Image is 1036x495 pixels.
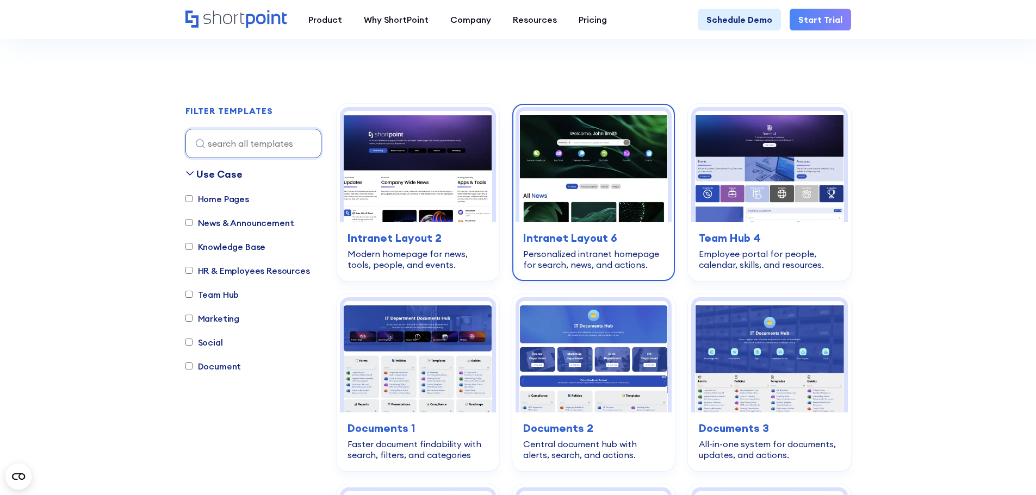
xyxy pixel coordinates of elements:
div: Why ShortPoint [364,13,429,26]
a: Team Hub 4 – SharePoint Employee Portal Template: Employee portal for people, calendar, skills, a... [688,104,851,281]
a: Schedule Demo [698,9,781,30]
h3: Documents 2 [523,420,664,436]
button: Open CMP widget [5,463,32,490]
div: All-in-one system for documents, updates, and actions. [699,438,840,460]
label: Document [185,360,241,373]
div: Resources [513,13,557,26]
img: Documents 3 – Document Management System Template: All-in-one system for documents, updates, and ... [695,301,843,412]
input: News & Announcement [185,219,193,226]
div: Use Case [196,167,243,181]
label: Social [185,336,223,349]
div: Company [450,13,491,26]
div: Product [308,13,342,26]
img: Documents 2 – Document Management Template: Central document hub with alerts, search, and actions. [519,301,668,412]
img: Intranet Layout 6 – SharePoint Homepage Design: Personalized intranet homepage for search, news, ... [519,111,668,222]
label: News & Announcement [185,216,294,229]
h3: Documents 1 [348,420,488,436]
label: Knowledge Base [185,240,266,253]
h3: Intranet Layout 6 [523,230,664,246]
div: Central document hub with alerts, search, and actions. [523,438,664,460]
a: Product [297,9,353,30]
img: Documents 1 – SharePoint Document Library Template: Faster document findability with search, filt... [344,301,492,412]
div: FILTER TEMPLATES [185,106,273,115]
h3: Documents 3 [699,420,840,436]
label: Home Pages [185,192,249,205]
iframe: Chat Widget [982,443,1036,495]
a: Intranet Layout 6 – SharePoint Homepage Design: Personalized intranet homepage for search, news, ... [512,104,675,281]
img: Intranet Layout 2 – SharePoint Homepage Design: Modern homepage for news, tools, people, and events. [344,111,492,222]
input: Team Hub [185,291,193,298]
img: Team Hub 4 – SharePoint Employee Portal Template: Employee portal for people, calendar, skills, a... [695,111,843,222]
div: Faster document findability with search, filters, and categories [348,438,488,460]
a: Documents 2 – Document Management Template: Central document hub with alerts, search, and actions... [512,294,675,471]
h3: Team Hub 4 [699,230,840,246]
input: Document [185,362,193,369]
a: Company [439,9,502,30]
label: Marketing [185,312,240,325]
div: Personalized intranet homepage for search, news, and actions. [523,248,664,270]
a: Start Trial [790,9,851,30]
input: Marketing [185,315,193,322]
input: Social [185,339,193,346]
label: Team Hub [185,288,239,301]
a: Intranet Layout 2 – SharePoint Homepage Design: Modern homepage for news, tools, people, and even... [337,104,499,281]
div: Pricing [579,13,607,26]
input: search all templates [185,129,321,158]
input: Knowledge Base [185,243,193,250]
input: Home Pages [185,195,193,202]
a: Resources [502,9,568,30]
label: HR & Employees Resources [185,264,310,277]
input: HR & Employees Resources [185,267,193,274]
a: Documents 3 – Document Management System Template: All-in-one system for documents, updates, and ... [688,294,851,471]
a: Home [185,10,287,29]
div: Employee portal for people, calendar, skills, and resources. [699,248,840,270]
div: Widget chat [982,443,1036,495]
div: Modern homepage for news, tools, people, and events. [348,248,488,270]
a: Pricing [568,9,618,30]
h3: Intranet Layout 2 [348,230,488,246]
a: Why ShortPoint [353,9,439,30]
a: Documents 1 – SharePoint Document Library Template: Faster document findability with search, filt... [337,294,499,471]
